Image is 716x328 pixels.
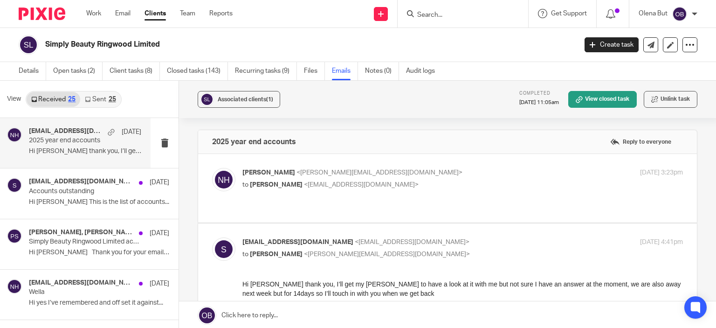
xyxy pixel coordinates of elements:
p: Wella [29,288,141,296]
a: Received25 [27,92,80,107]
p: I was surprised at the loss, and all the expenses are very much under control but it seems that t... [19,217,422,255]
p: I’m a way next week, but perhaps we can discus it when I get back? [19,265,422,274]
a: Files [304,62,325,80]
span: Get Support [551,10,587,17]
span: [EMAIL_ADDRESS][DOMAIN_NAME] [242,239,353,245]
p: Hi yes I’ve remembered and off set it against... [29,299,169,307]
input: Search [416,11,500,20]
h4: [EMAIL_ADDRESS][DOMAIN_NAME] [29,178,134,186]
a: Work [86,9,101,18]
img: svg%3E [19,35,38,55]
a: Emails [332,62,358,80]
div: 25 [109,96,116,103]
p: Hi [PERSON_NAME] [19,123,422,132]
span: [PERSON_NAME] [250,251,303,258]
img: Pixie [19,7,65,20]
p: You can always access your accounts in the Client Docs folder of Smartvault/ [19,284,422,293]
span: Completed [519,91,551,96]
p: Simply Beauty Ringwood Limited accounts to [DATE] [29,238,141,246]
a: Sent25 [80,92,120,107]
label: Reply to everyone [608,135,674,149]
span: [PERSON_NAME] [250,181,303,188]
a: Clients [145,9,166,18]
p: Hi [PERSON_NAME] This is the list of accounts... [29,198,169,206]
img: svg%3E [212,237,235,261]
a: Client tasks (8) [110,62,160,80]
button: Associated clients(1) [198,91,280,108]
h4: 2025 year end accounts [212,137,296,147]
img: svg%3E [7,279,22,294]
p: Hi [PERSON_NAME] Thank you for your email. ... [29,249,169,257]
a: View closed task [568,91,637,108]
div: 25 [68,96,76,103]
span: <[EMAIL_ADDRESS][DOMAIN_NAME]> [304,181,419,188]
span: <[EMAIL_ADDRESS][DOMAIN_NAME]> [355,239,469,245]
a: Open tasks (2) [53,62,103,80]
p: [DATE] 11:05am [519,99,559,106]
a: Closed tasks (143) [167,62,228,80]
p: I've sent via e-sign the final end of year accounts documents for your review. There are 3 docume... [19,142,422,161]
img: svg%3E [672,7,687,21]
p: There is no tax, but a small refund as we will set losses in [DATE] back to 2024. [19,170,422,180]
h4: [EMAIL_ADDRESS][DOMAIN_NAME], [PERSON_NAME] [29,127,103,135]
h4: [EMAIL_ADDRESS][DOMAIN_NAME], [PERSON_NAME] [29,279,134,287]
p: [DATE] [150,178,169,187]
h2: Simply Beauty Ringwood Limited [45,40,466,49]
a: Team [180,9,195,18]
a: Audit logs [406,62,442,80]
span: to [242,251,248,258]
p: Because you took £11,000 out of the business, HMRC will be wanting their section 455 tax on that ... [19,189,422,208]
img: svg%3E [7,178,22,193]
img: svg%3E [7,127,22,142]
span: to [242,181,248,188]
img: svg%3E [200,92,214,106]
span: [PERSON_NAME] [242,169,295,176]
button: Unlink task [644,91,697,108]
h4: [PERSON_NAME], [PERSON_NAME] [29,229,134,237]
p: [DATE] [150,279,169,288]
span: (1) [266,97,273,102]
p: [DATE] 3:23pm [640,168,683,178]
span: View [7,94,21,104]
a: Create task [585,37,639,52]
span: Associated clients [218,97,273,102]
a: Recurring tasks (9) [235,62,297,80]
p: [DATE] [150,229,169,238]
a: Details [19,62,46,80]
p: 2025 year end accounts [29,137,119,145]
p: Accounts outstanding [29,188,141,195]
img: svg%3E [7,229,22,244]
span: <[PERSON_NAME][EMAIL_ADDRESS][DOMAIN_NAME]> [296,169,462,176]
a: Reports [209,9,233,18]
img: svg%3E [212,168,235,191]
p: Olena But [639,9,668,18]
p: [DATE] 4:41pm [640,237,683,247]
span: <[PERSON_NAME][EMAIL_ADDRESS][DOMAIN_NAME]> [304,251,470,258]
a: Notes (0) [365,62,399,80]
p: [DATE] [122,127,141,137]
a: Email [115,9,131,18]
p: Hi [PERSON_NAME] thank you, I’ll get my [PERSON_NAME] to have a... [29,147,141,155]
